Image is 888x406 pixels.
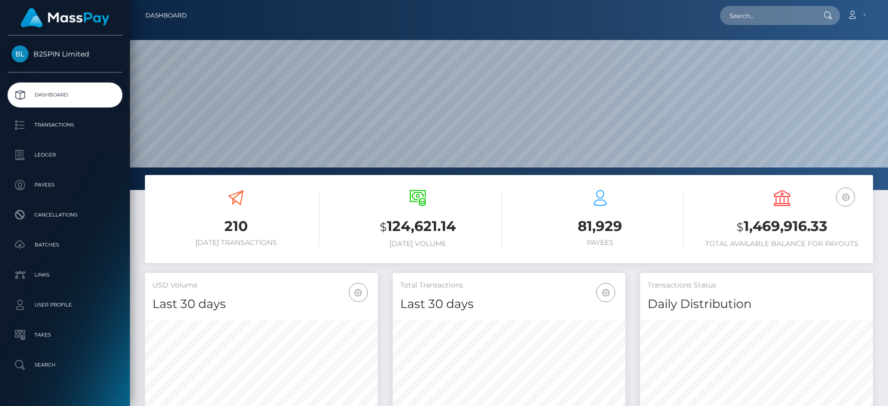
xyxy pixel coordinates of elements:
[11,357,118,372] p: Search
[7,172,122,197] a: Payees
[380,220,387,234] small: $
[7,232,122,257] a: Batches
[7,352,122,377] a: Search
[7,262,122,287] a: Links
[7,112,122,137] a: Transactions
[737,220,744,234] small: $
[400,295,618,313] h4: Last 30 days
[7,49,122,58] span: B2SPIN Limited
[11,177,118,192] p: Payees
[152,238,319,247] h6: [DATE] Transactions
[20,8,109,27] img: MassPay Logo
[648,280,866,290] h5: Transactions Status
[11,87,118,102] p: Dashboard
[11,207,118,222] p: Cancellations
[7,292,122,317] a: User Profile
[152,216,319,236] h3: 210
[11,267,118,282] p: Links
[7,202,122,227] a: Cancellations
[11,45,28,62] img: B2SPIN Limited
[517,238,684,247] h6: Payees
[152,295,370,313] h4: Last 30 days
[11,147,118,162] p: Ledger
[648,295,866,313] h4: Daily Distribution
[7,142,122,167] a: Ledger
[699,216,866,237] h3: 1,469,916.33
[11,327,118,342] p: Taxes
[11,237,118,252] p: Batches
[400,280,618,290] h5: Total Transactions
[11,117,118,132] p: Transactions
[152,280,370,290] h5: USD Volume
[334,239,501,248] h6: [DATE] Volume
[517,216,684,236] h3: 81,929
[334,216,501,237] h3: 124,621.14
[11,297,118,312] p: User Profile
[145,5,187,26] a: Dashboard
[7,82,122,107] a: Dashboard
[720,6,814,25] input: Search...
[699,239,866,248] h6: Total Available Balance for Payouts
[7,322,122,347] a: Taxes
